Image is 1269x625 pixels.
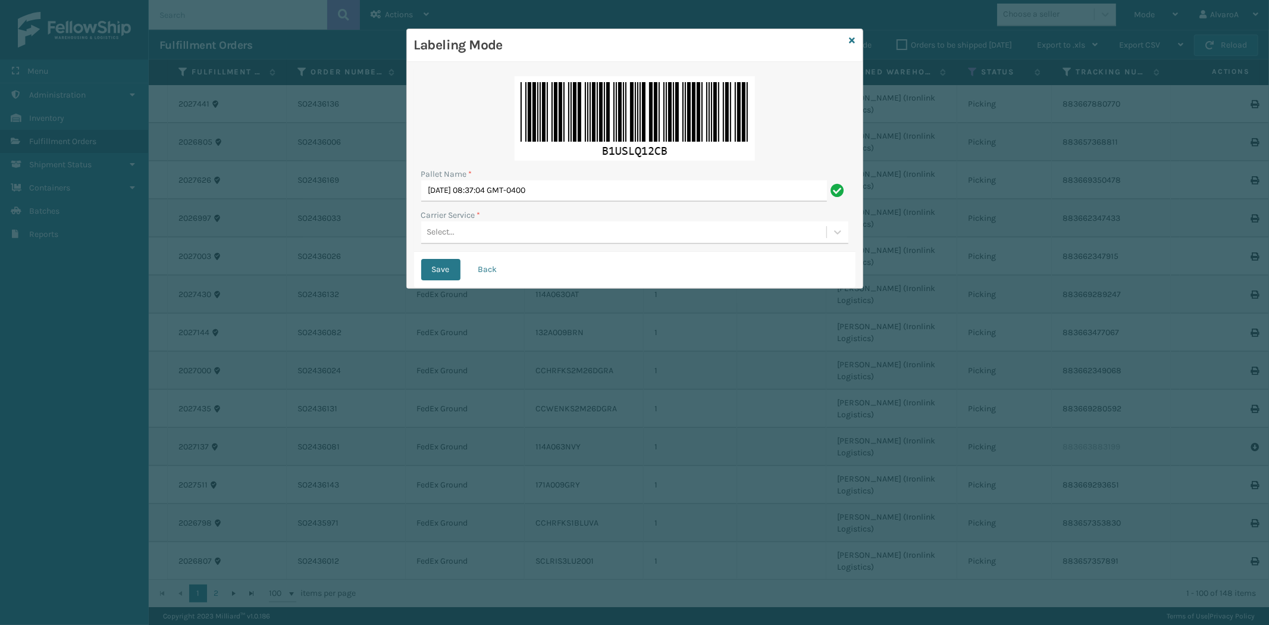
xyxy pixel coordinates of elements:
[414,36,845,54] h3: Labeling Mode
[427,226,455,239] div: Select...
[468,259,508,280] button: Back
[421,259,460,280] button: Save
[421,209,481,221] label: Carrier Service
[421,168,472,180] label: Pallet Name
[515,76,755,161] img: xYnuAAAAAElFTkSuQmCC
